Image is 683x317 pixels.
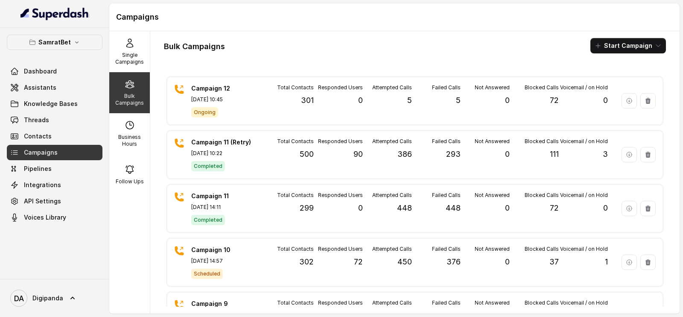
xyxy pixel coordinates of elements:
p: 299 [300,202,314,214]
p: Blocked Calls [525,84,559,91]
p: Attempted Calls [372,138,412,145]
p: Attempted Calls [372,246,412,252]
p: Campaign 12 [191,84,251,93]
span: API Settings [24,197,61,205]
p: Voicemail / on Hold [560,192,608,199]
p: 0 [603,202,608,214]
p: Not Answered [475,299,510,306]
p: 376 [447,256,461,268]
p: Follow Ups [116,178,144,185]
p: Campaign 9 [191,299,251,308]
p: 0 [505,94,510,106]
p: Responded Users [318,246,363,252]
p: Responded Users [318,192,363,199]
p: 72 [550,202,559,214]
span: Pipelines [24,164,52,173]
p: [DATE] 14:11 [191,204,251,211]
p: 302 [299,256,314,268]
p: 37 [549,256,559,268]
img: light.svg [20,7,89,21]
p: Failed Calls [432,246,461,252]
p: 111 [550,148,559,160]
p: Blocked Calls [525,246,559,252]
span: Knowledge Bases [24,100,78,108]
p: Responded Users [318,84,363,91]
a: Dashboard [7,64,102,79]
a: Digipanda [7,286,102,310]
p: Failed Calls [432,192,461,199]
p: Total Contacts [277,246,314,252]
a: Contacts [7,129,102,144]
span: Ongoing [191,107,218,117]
span: Assistants [24,83,56,92]
span: Completed [191,215,225,225]
p: 1 [605,256,608,268]
p: 293 [446,148,461,160]
p: Total Contacts [277,138,314,145]
p: Total Contacts [277,84,314,91]
p: 500 [300,148,314,160]
h1: Bulk Campaigns [164,40,225,53]
p: Total Contacts [277,192,314,199]
p: Blocked Calls [525,138,559,145]
p: Blocked Calls [525,299,559,306]
p: 0 [603,94,608,106]
a: Threads [7,112,102,128]
p: Campaign 11 [191,192,251,200]
p: 72 [354,256,363,268]
p: [DATE] 14:57 [191,258,251,264]
span: Completed [191,161,225,171]
p: 450 [397,256,412,268]
p: Failed Calls [432,84,461,91]
span: Contacts [24,132,52,141]
p: Voicemail / on Hold [560,246,608,252]
span: Campaigns [24,148,58,157]
span: Dashboard [24,67,57,76]
p: 5 [456,94,461,106]
p: 0 [505,256,510,268]
span: Scheduled [191,269,223,279]
p: 0 [505,202,510,214]
p: 301 [301,94,314,106]
p: 0 [505,148,510,160]
span: Digipanda [32,294,63,302]
p: Voicemail / on Hold [560,138,608,145]
a: Assistants [7,80,102,95]
p: SamratBet [38,37,71,47]
p: Attempted Calls [372,192,412,199]
p: Voicemail / on Hold [560,84,608,91]
p: Not Answered [475,192,510,199]
span: Threads [24,116,49,124]
p: 448 [397,202,412,214]
p: Blocked Calls [525,192,559,199]
p: 72 [550,94,559,106]
a: Integrations [7,177,102,193]
p: Attempted Calls [372,84,412,91]
p: [DATE] 10:45 [191,96,251,103]
p: 0 [358,202,363,214]
a: Knowledge Bases [7,96,102,112]
p: 448 [446,202,461,214]
p: 90 [353,148,363,160]
p: [DATE] 10:22 [191,150,251,157]
p: Not Answered [475,138,510,145]
span: Integrations [24,181,61,189]
p: Responded Users [318,138,363,145]
text: DA [14,294,24,303]
p: Failed Calls [432,299,461,306]
p: Attempted Calls [372,299,412,306]
p: 5 [407,94,412,106]
p: Single Campaigns [113,52,146,65]
p: 3 [603,148,608,160]
p: Not Answered [475,84,510,91]
a: Voices Library [7,210,102,225]
h1: Campaigns [116,10,673,24]
p: Business Hours [113,134,146,147]
p: Campaign 11 (Retry) [191,138,251,147]
p: 0 [358,94,363,106]
a: Pipelines [7,161,102,176]
button: SamratBet [7,35,102,50]
a: Campaigns [7,145,102,160]
a: API Settings [7,194,102,209]
p: Failed Calls [432,138,461,145]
